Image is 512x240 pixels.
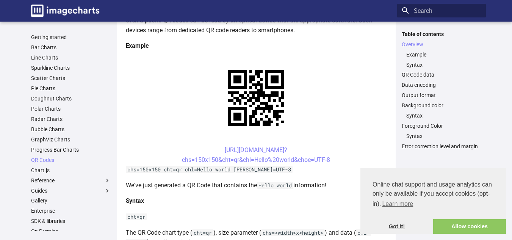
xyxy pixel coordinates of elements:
[192,229,213,236] code: cht=qr
[31,44,111,51] a: Bar Charts
[31,75,111,82] a: Scatter Charts
[402,41,481,48] a: Overview
[31,228,111,235] a: On Premise
[31,136,111,143] a: GraphViz Charts
[31,34,111,41] a: Getting started
[397,31,486,38] label: Table of contents
[360,168,506,234] div: cookieconsent
[402,82,481,88] a: Data encoding
[402,143,481,150] a: Error correction level and margin
[402,102,481,109] a: Background color
[402,133,481,140] nav: Foreground Color
[31,177,111,184] label: Reference
[402,51,481,68] nav: Overview
[381,198,414,210] a: learn more about cookies
[31,64,111,71] a: Sparkline Charts
[433,219,506,234] a: allow cookies
[261,229,325,236] code: chs=<width>x<height>
[31,167,111,174] a: Chart.js
[397,4,486,17] input: Search
[402,71,481,78] a: QR Code data
[402,122,481,129] a: Foreground Color
[31,54,111,61] a: Line Charts
[31,146,111,153] a: Progress Bar Charts
[31,105,111,112] a: Polar Charts
[31,218,111,224] a: SDK & libraries
[215,57,297,139] img: chart
[360,219,433,234] a: dismiss cookie message
[31,157,111,163] a: QR Codes
[31,187,111,194] label: Guides
[402,112,481,119] nav: Background color
[182,146,330,163] a: [URL][DOMAIN_NAME]?chs=150x150&cht=qr&chl=Hello%20world&choe=UTF-8
[31,207,111,214] a: Enterprise
[31,197,111,204] a: Gallery
[126,196,387,206] h4: Syntax
[31,95,111,102] a: Doughnut Charts
[126,213,147,220] code: cht=qr
[31,5,99,17] img: logo
[126,180,387,190] p: We've just generated a QR Code that contains the information!
[402,92,481,99] a: Output format
[406,61,481,68] a: Syntax
[406,133,481,140] a: Syntax
[126,41,387,51] h4: Example
[373,180,494,210] span: Online chat support and usage analytics can only be available if you accept cookies (opt-in).
[31,126,111,133] a: Bubble Charts
[31,116,111,122] a: Radar Charts
[31,85,111,92] a: Pie Charts
[28,2,102,20] a: Image-Charts documentation
[406,51,481,58] a: Example
[126,166,293,173] code: chs=150x150 cht=qr chl=Hello world [PERSON_NAME]=UTF-8
[257,182,293,189] code: Hello world
[406,112,481,119] a: Syntax
[397,31,486,150] nav: Table of contents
